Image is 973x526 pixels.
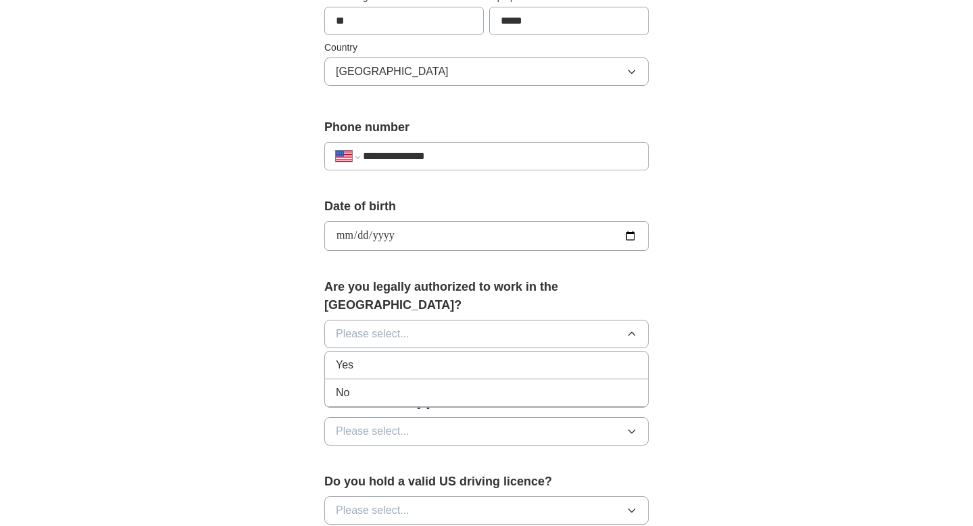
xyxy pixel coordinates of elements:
label: Phone number [324,118,649,137]
span: Please select... [336,423,409,439]
span: [GEOGRAPHIC_DATA] [336,64,449,80]
span: No [336,385,349,401]
label: Country [324,41,649,55]
button: [GEOGRAPHIC_DATA] [324,57,649,86]
span: Please select... [336,326,409,342]
label: Date of birth [324,197,649,216]
label: Do you hold a valid US driving licence? [324,473,649,491]
label: Are you legally authorized to work in the [GEOGRAPHIC_DATA]? [324,278,649,314]
button: Please select... [324,496,649,525]
button: Please select... [324,417,649,446]
button: Please select... [324,320,649,348]
span: Please select... [336,502,409,519]
span: Yes [336,357,353,373]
